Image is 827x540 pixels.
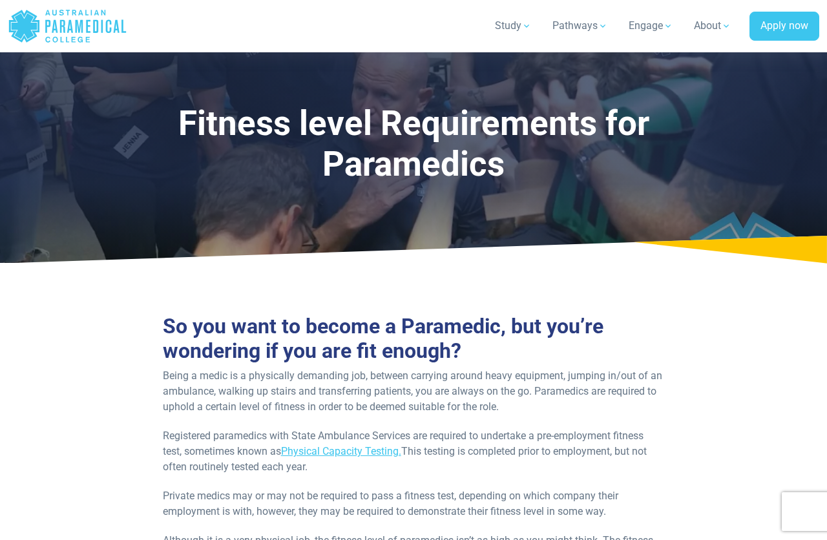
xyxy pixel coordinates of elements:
a: Engage [621,8,681,44]
a: Study [487,8,539,44]
a: About [686,8,739,44]
a: Physical Capacity Testing. [281,445,401,457]
a: Apply now [749,12,819,41]
p: Being a medic is a physically demanding job, between carrying around heavy equipment, jumping in/... [163,368,665,415]
p: Registered paramedics with State Ambulance Services are required to undertake a pre-employment fi... [163,428,665,475]
p: Private medics may or may not be required to pass a fitness test, depending on which company thei... [163,488,665,519]
h1: Fitness level Requirements for Paramedics [109,103,718,185]
a: Pathways [545,8,616,44]
a: Australian Paramedical College [8,5,127,47]
h2: So you want to become a Paramedic, but you’re wondering if you are fit enough? [163,314,665,364]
